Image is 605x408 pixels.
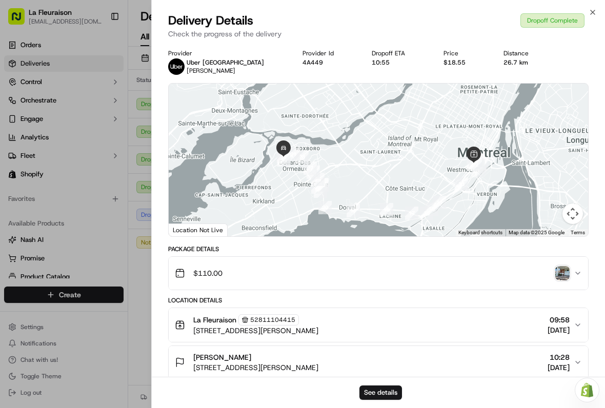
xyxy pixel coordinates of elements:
[21,159,29,168] img: 1736555255976-a54dd68f-1ca7-489b-9aae-adbdc363a1c4
[171,223,205,236] img: Google
[250,316,295,324] span: 52811104415
[168,58,185,75] img: uber-new-logo.jpeg
[27,66,185,77] input: Got a question? Start typing here...
[401,202,422,224] div: 17
[168,12,253,29] span: Delivery Details
[193,315,236,325] span: La Fleuraison
[548,352,570,362] span: 10:28
[21,201,78,212] span: Knowledge Base
[10,98,29,116] img: 1736555255976-a54dd68f-1ca7-489b-9aae-adbdc363a1c4
[87,202,95,211] div: 💻
[443,58,488,67] div: $18.55
[168,29,589,39] p: Check the progress of the delivery
[72,226,124,234] a: Powered byPylon
[359,385,402,400] button: See details
[174,101,187,113] button: Start new chat
[168,296,589,304] div: Location Details
[193,352,251,362] span: [PERSON_NAME]
[421,198,442,220] div: 15
[85,159,89,167] span: •
[97,201,165,212] span: API Documentation
[193,268,223,278] span: $110.00
[168,245,589,253] div: Package Details
[429,192,450,213] div: 14
[10,133,69,141] div: Past conversations
[451,173,472,195] div: 13
[376,199,397,220] div: 18
[83,197,169,216] a: 💻API Documentation
[32,159,83,167] span: [PERSON_NAME]
[187,67,235,75] span: [PERSON_NAME]
[168,49,286,57] div: Provider
[169,223,228,236] div: Location Not Live
[372,49,427,57] div: Dropoff ETA
[10,10,31,31] img: Nash
[10,149,27,166] img: Masood Aslam
[372,58,427,67] div: 10:55
[10,41,187,57] p: Welcome 👋
[169,308,588,342] button: La Fleuraison52811104415[STREET_ADDRESS][PERSON_NAME]09:58[DATE]
[187,58,264,67] p: Uber [GEOGRAPHIC_DATA]
[6,197,83,216] a: 📗Knowledge Base
[10,202,18,211] div: 📗
[548,315,570,325] span: 09:58
[193,362,318,373] span: [STREET_ADDRESS][PERSON_NAME]
[299,157,321,179] div: 27
[102,227,124,234] span: Pylon
[458,229,502,236] button: Keyboard shortcuts
[443,49,488,57] div: Price
[314,197,336,218] div: 20
[22,98,40,116] img: 9188753566659_6852d8bf1fb38e338040_72.png
[302,58,323,67] button: 4A449
[555,266,570,280] img: photo_proof_of_delivery image
[548,325,570,335] span: [DATE]
[171,223,205,236] a: Open this area in Google Maps (opens a new window)
[548,362,570,373] span: [DATE]
[416,202,437,224] div: 16
[169,257,588,290] button: $110.00photo_proof_of_delivery image
[193,325,318,336] span: [STREET_ADDRESS][PERSON_NAME]
[169,346,588,379] button: [PERSON_NAME][STREET_ADDRESS][PERSON_NAME]10:28[DATE]
[91,159,112,167] span: [DATE]
[342,200,364,221] div: 19
[503,49,551,57] div: Distance
[509,230,564,235] span: Map data ©2025 Google
[46,98,168,108] div: Start new chat
[503,58,551,67] div: 26.7 km
[571,230,585,235] a: Terms (opens in new tab)
[302,49,356,57] div: Provider Id
[159,131,187,144] button: See all
[562,203,583,224] button: Map camera controls
[46,108,141,116] div: We're available if you need us!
